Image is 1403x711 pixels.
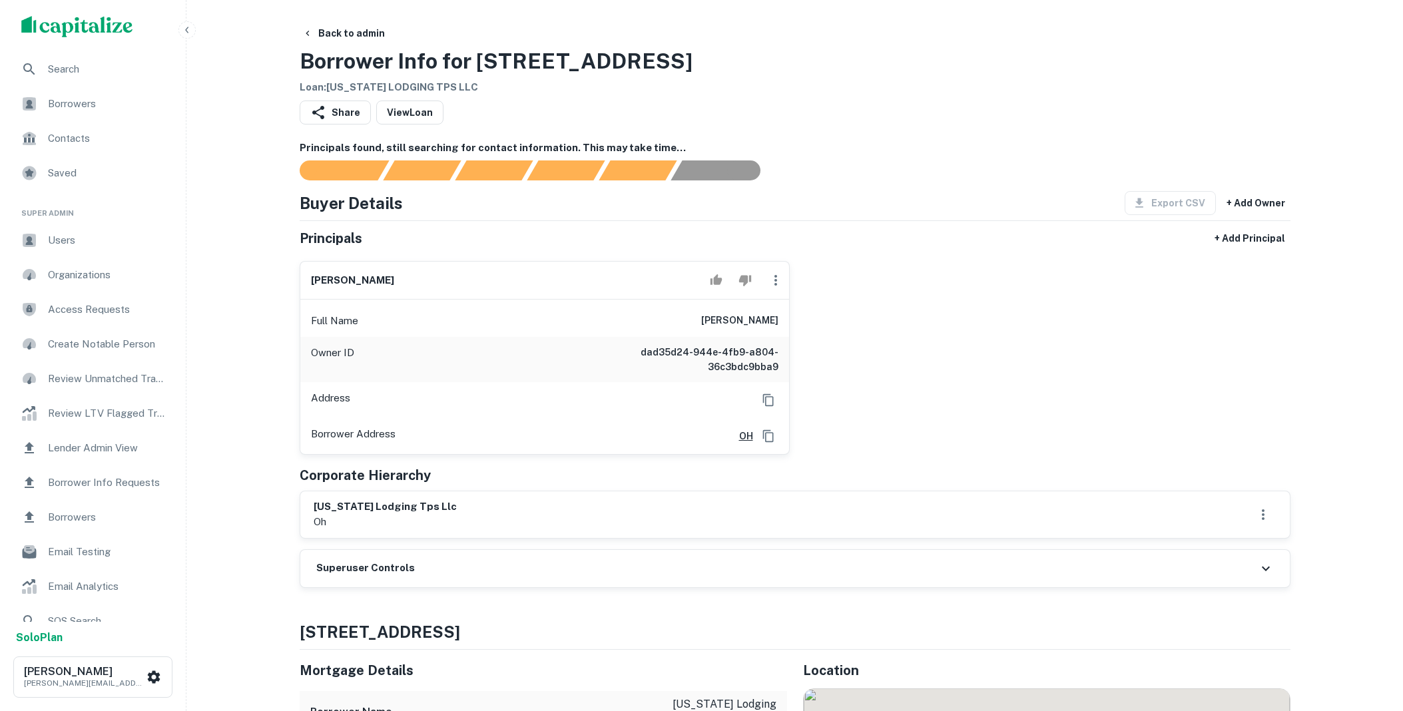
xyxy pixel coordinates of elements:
[48,61,167,77] span: Search
[48,165,167,181] span: Saved
[24,677,144,689] p: [PERSON_NAME][EMAIL_ADDRESS][DOMAIN_NAME]
[11,328,175,360] a: Create Notable Person
[11,571,175,602] a: Email Analytics
[11,157,175,189] a: Saved
[297,21,390,45] button: Back to admin
[1336,604,1403,668] iframe: Chat Widget
[48,232,167,248] span: Users
[21,16,133,37] img: capitalize-logo.png
[311,273,394,288] h6: [PERSON_NAME]
[11,536,175,568] a: Email Testing
[376,101,443,124] a: ViewLoan
[733,267,756,294] button: Reject
[300,191,403,215] h4: Buyer Details
[311,426,396,446] p: Borrower Address
[11,53,175,85] a: Search
[383,160,461,180] div: Your request is received and processing...
[300,140,1290,156] h6: Principals found, still searching for contact information. This may take time...
[11,432,175,464] a: Lender Admin View
[455,160,533,180] div: Documents found, AI parsing details...
[48,96,167,112] span: Borrowers
[48,440,167,456] span: Lender Admin View
[300,45,693,77] h3: Borrower Info for [STREET_ADDRESS]
[48,302,167,318] span: Access Requests
[311,390,350,410] p: Address
[300,228,362,248] h5: Principals
[48,336,167,352] span: Create Notable Person
[300,620,1290,644] h4: [STREET_ADDRESS]
[316,561,415,576] h6: Superuser Controls
[311,345,354,374] p: Owner ID
[527,160,605,180] div: Principals found, AI now looking for contact information...
[704,267,728,294] button: Accept
[11,605,175,637] a: SOS Search
[11,467,175,499] a: Borrower Info Requests
[1221,191,1290,215] button: + Add Owner
[619,345,778,374] h6: dad35d24-944e-4fb9-a804-36c3bdc9bba9
[284,160,384,180] div: Sending borrower request to AI...
[1209,226,1290,250] button: + Add Principal
[728,429,753,443] a: OH
[311,313,358,329] p: Full Name
[48,544,167,560] span: Email Testing
[48,130,167,146] span: Contacts
[48,405,167,421] span: Review LTV Flagged Transactions
[314,514,457,530] p: oh
[758,426,778,446] button: Copy Address
[11,224,175,256] a: Users
[758,390,778,410] button: Copy Address
[701,313,778,329] h6: [PERSON_NAME]
[11,294,175,326] a: Access Requests
[11,122,175,154] a: Contacts
[13,656,172,698] button: [PERSON_NAME][PERSON_NAME][EMAIL_ADDRESS][DOMAIN_NAME]
[16,631,63,644] strong: Solo Plan
[48,475,167,491] span: Borrower Info Requests
[300,80,693,95] h6: Loan : [US_STATE] LODGING TPS LLC
[599,160,677,180] div: Principals found, still searching for contact information. This may take time...
[48,509,167,525] span: Borrowers
[11,192,175,224] li: Super Admin
[11,501,175,533] a: Borrowers
[24,666,144,677] h6: [PERSON_NAME]
[16,630,63,646] a: SoloPlan
[11,363,175,395] a: Review Unmatched Transactions
[48,579,167,594] span: Email Analytics
[671,160,776,180] div: AI fulfillment process complete.
[300,465,431,485] h5: Corporate Hierarchy
[300,101,371,124] button: Share
[803,660,1290,680] h5: Location
[314,499,457,515] h6: [US_STATE] lodging tps llc
[48,613,167,629] span: SOS Search
[11,397,175,429] a: Review LTV Flagged Transactions
[48,267,167,283] span: Organizations
[11,259,175,291] a: Organizations
[300,660,787,680] h5: Mortgage Details
[48,371,167,387] span: Review Unmatched Transactions
[11,88,175,120] a: Borrowers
